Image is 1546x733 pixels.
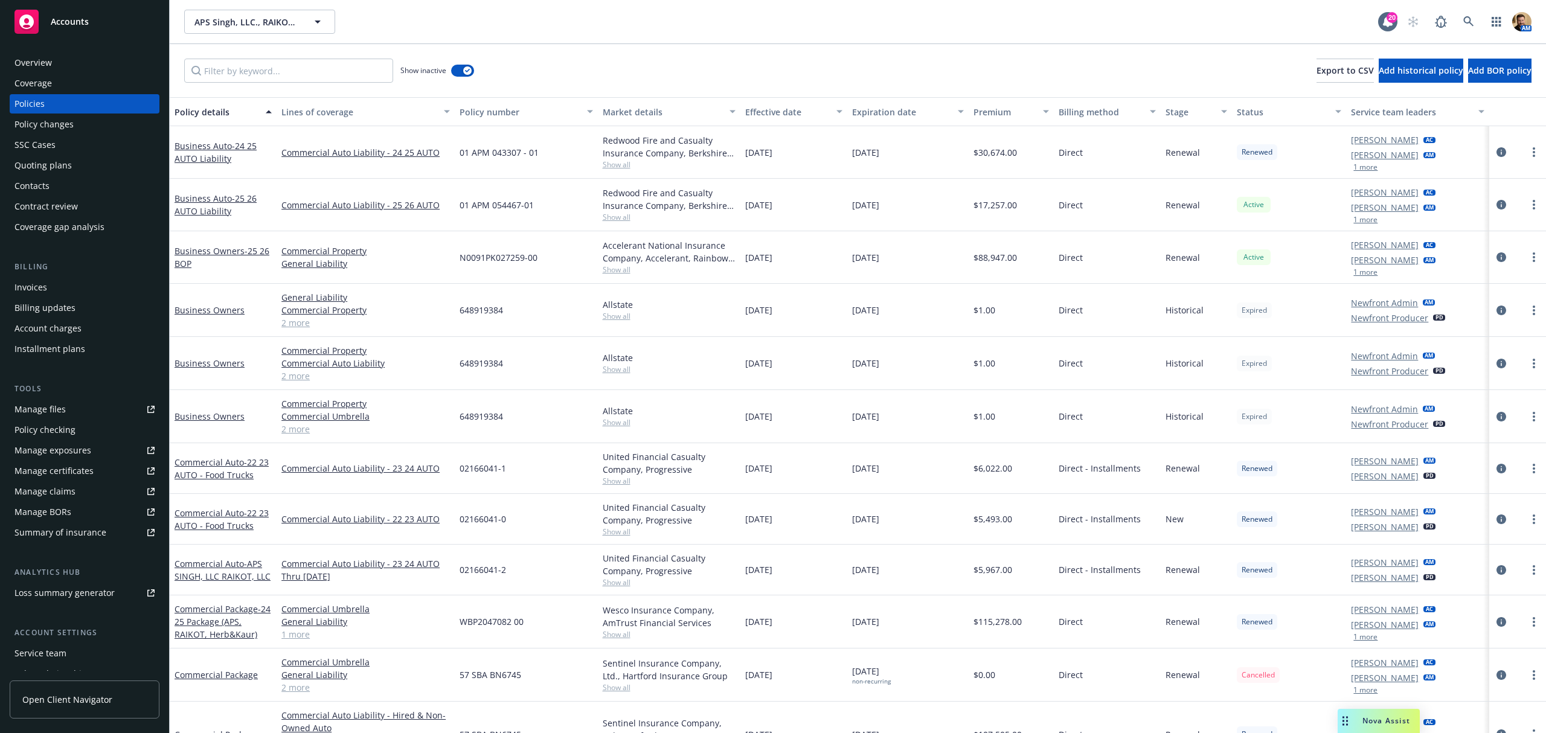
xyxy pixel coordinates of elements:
[1338,709,1420,733] button: Nova Assist
[1242,463,1272,474] span: Renewed
[175,669,258,680] a: Commercial Package
[175,140,257,164] a: Business Auto
[281,291,450,304] a: General Liability
[603,501,736,527] div: United Financial Casualty Company, Progressive
[10,400,159,419] a: Manage files
[1527,303,1541,318] a: more
[1317,59,1374,83] button: Export to CSV
[603,417,736,427] span: Show all
[1351,254,1419,266] a: [PERSON_NAME]
[14,644,66,663] div: Service team
[1242,411,1267,422] span: Expired
[10,664,159,683] a: Sales relationships
[1527,461,1541,476] a: more
[1351,350,1418,362] a: Newfront Admin
[1059,106,1143,118] div: Billing method
[745,357,772,370] span: [DATE]
[175,304,245,316] a: Business Owners
[1387,10,1397,21] div: 20
[184,10,335,34] button: APS Singh, LLC., RAIKOT, LLC., Herb & Kaur, Inc.
[745,563,772,576] span: [DATE]
[1362,715,1410,726] span: Nova Assist
[1232,97,1346,126] button: Status
[14,664,91,683] div: Sales relationships
[175,603,271,640] a: Commercial Package
[460,304,503,316] span: 648919384
[14,461,94,481] div: Manage certificates
[852,615,879,628] span: [DATE]
[14,156,72,175] div: Quoting plans
[603,212,736,222] span: Show all
[1166,462,1200,475] span: Renewal
[400,65,446,75] span: Show inactive
[14,278,47,297] div: Invoices
[10,523,159,542] a: Summary of insurance
[281,681,450,694] a: 2 more
[1059,668,1083,681] span: Direct
[1059,146,1083,159] span: Direct
[603,159,736,170] span: Show all
[14,94,45,114] div: Policies
[281,615,450,628] a: General Liability
[14,74,52,93] div: Coverage
[1351,618,1419,631] a: [PERSON_NAME]
[1237,106,1328,118] div: Status
[281,397,450,410] a: Commercial Property
[10,217,159,237] a: Coverage gap analysis
[1166,357,1204,370] span: Historical
[1059,357,1083,370] span: Direct
[10,644,159,663] a: Service team
[603,134,736,159] div: Redwood Fire and Casualty Insurance Company, Berkshire Hathaway Homestate Companies (BHHC)
[1527,197,1541,212] a: more
[10,298,159,318] a: Billing updates
[460,563,506,576] span: 02166041-2
[1527,615,1541,629] a: more
[973,146,1017,159] span: $30,674.00
[1351,365,1428,377] a: Newfront Producer
[1351,505,1419,518] a: [PERSON_NAME]
[603,682,736,693] span: Show all
[1166,251,1200,264] span: Renewal
[1351,603,1419,616] a: [PERSON_NAME]
[1351,186,1419,199] a: [PERSON_NAME]
[184,59,393,83] input: Filter by keyword...
[281,146,450,159] a: Commercial Auto Liability - 24 25 AUTO
[973,615,1022,628] span: $115,278.00
[460,513,506,525] span: 02166041-0
[1353,633,1378,641] button: 1 more
[1351,571,1419,584] a: [PERSON_NAME]
[175,507,269,531] a: Commercial Auto
[1351,520,1419,533] a: [PERSON_NAME]
[10,53,159,72] a: Overview
[14,502,71,522] div: Manage BORs
[603,604,736,629] div: Wesco Insurance Company, AmTrust Financial Services
[460,668,521,681] span: 57 SBA BN6745
[1242,616,1272,627] span: Renewed
[10,461,159,481] a: Manage certificates
[1317,65,1374,76] span: Export to CSV
[603,298,736,311] div: Allstate
[603,187,736,212] div: Redwood Fire and Casualty Insurance Company, Berkshire Hathaway Homestate Companies (BHHC)
[852,410,879,423] span: [DATE]
[22,693,112,706] span: Open Client Navigator
[745,668,772,681] span: [DATE]
[14,400,66,419] div: Manage files
[14,115,74,134] div: Policy changes
[1379,65,1463,76] span: Add historical policy
[14,217,104,237] div: Coverage gap analysis
[1494,668,1509,682] a: circleInformation
[1351,312,1428,324] a: Newfront Producer
[10,197,159,216] a: Contract review
[1242,252,1266,263] span: Active
[1351,671,1419,684] a: [PERSON_NAME]
[1494,512,1509,527] a: circleInformation
[175,411,245,422] a: Business Owners
[745,304,772,316] span: [DATE]
[281,357,450,370] a: Commercial Auto Liability
[1242,199,1266,210] span: Active
[852,106,951,118] div: Expiration date
[745,251,772,264] span: [DATE]
[603,351,736,364] div: Allstate
[1059,462,1141,475] span: Direct - Installments
[847,97,969,126] button: Expiration date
